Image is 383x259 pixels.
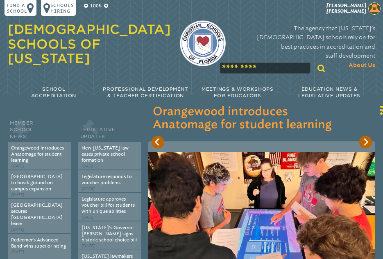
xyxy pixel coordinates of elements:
span: About Us [349,61,375,70]
span: [PERSON_NAME] [PERSON_NAME] [326,2,366,14]
span: Meetings & Workshops for Educators [202,86,273,99]
span: [DATE] [82,186,95,191]
button: Next [359,136,372,148]
a: [US_STATE]’s Governor [PERSON_NAME] signs historic school choice bill [82,225,137,243]
h3: Orangewood introduces Anatomage for student learning [153,105,371,132]
span: [DATE] [82,243,95,248]
a: Orangewood introduces Anatomage for student learning [11,145,64,163]
h2: Member School News [8,118,71,142]
p: Find a school [7,2,27,14]
span: [DATE] [82,215,95,220]
span: Professional Development & Teacher Certification [103,86,188,99]
button: Previous [152,136,164,148]
a: Redeemer’s Advanced Band wins superior rating [11,237,66,249]
a: [GEOGRAPHIC_DATA] to break ground on campus expansion [11,174,63,192]
span: [DATE] [11,227,24,232]
p: The agency that [US_STATE]’s [DEMOGRAPHIC_DATA] schools rely on for best practices in accreditati... [235,24,376,70]
p: 100% [89,2,103,9]
span: Education News & Legislative Updates [298,86,360,99]
a: Legislature responds to voucher problems [82,174,132,185]
p: Schools Hiring [50,2,74,14]
a: Legislature approves voucher bill for students with unique abilities [82,196,135,214]
span: [DATE] [82,164,95,169]
a: New [US_STATE] law eases private school formation [82,145,129,163]
img: csf-logo-web-colors.png [180,20,226,66]
span: [DATE] [11,250,24,255]
span: School Accreditation [31,86,76,99]
img: 6518bdb3e4f5543f85f5a9e4dea2bdaa [368,2,381,15]
a: [DEMOGRAPHIC_DATA] Schools of [US_STATE] [8,22,171,66]
a: [GEOGRAPHIC_DATA] secures [GEOGRAPHIC_DATA] lease [11,202,63,226]
span: [DATE] [11,164,24,169]
span: [DATE] [11,192,24,197]
h2: Legislative Updates [78,118,141,142]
